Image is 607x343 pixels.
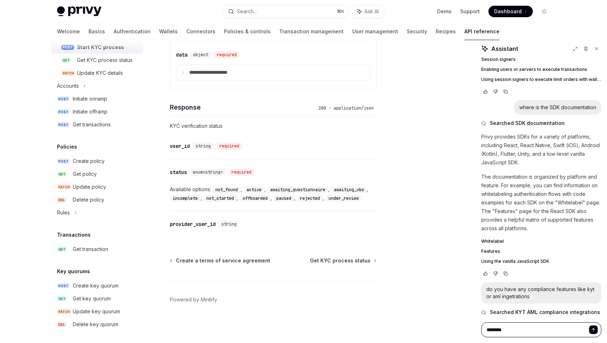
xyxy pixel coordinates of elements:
[481,248,500,254] span: Features
[481,248,601,254] a: Features
[73,183,106,191] div: Update policy
[170,296,217,303] a: Powered by Mintlify
[89,23,105,40] a: Basics
[73,120,111,129] div: Get transactions
[310,257,376,264] a: Get KYC process status
[223,5,349,18] button: Search...⌘K
[279,23,344,40] a: Transaction management
[212,185,244,194] div: ,
[170,142,190,150] div: user_id
[204,194,240,202] div: ,
[57,159,70,164] span: POST
[481,67,587,72] span: Enabling users or servers to execute transactions
[170,122,377,130] p: KYC verification status
[170,194,204,202] div: ,
[297,195,323,202] code: rejected
[57,184,71,190] span: PATCH
[51,105,143,118] a: POSTInitiate offramp
[73,245,108,253] div: Get transaction
[57,96,70,102] span: POST
[57,322,66,327] span: DEL
[73,307,120,316] div: Update key quorum
[61,58,71,63] span: GET
[244,185,267,194] div: ,
[57,309,71,314] span: PATCH
[61,71,76,76] span: PATCH
[57,247,67,252] span: GET
[73,157,105,165] div: Create policy
[73,320,118,329] div: Delete key quorum
[240,194,273,202] div: ,
[57,197,66,203] span: DEL
[539,6,550,17] button: Toggle dark mode
[481,309,601,316] button: Searched KYT AML compliance integrations
[212,186,241,193] code: not_found
[481,173,601,233] p: The documentation is organized by platform and feature. For example, you can find information on ...
[490,120,565,127] span: Searched SDK documentation
[436,23,456,40] a: Recipes
[73,170,97,178] div: Get policy
[352,23,398,40] a: User management
[57,296,67,301] span: GET
[229,169,254,176] div: required
[51,168,143,180] a: GETGet policy
[57,283,70,289] span: POST
[57,109,70,115] span: POST
[331,185,370,194] div: ,
[170,102,316,112] h4: Response
[589,325,598,334] button: Send message
[186,23,215,40] a: Connectors
[481,77,601,82] span: Using session signers to execute limit orders with wallets
[273,195,294,202] code: paused
[481,238,504,244] span: Whitelabel
[57,82,79,90] div: Accounts
[57,231,91,239] h5: Transactions
[237,7,257,16] div: Search...
[460,8,480,15] a: Support
[73,281,119,290] div: Create key quorum
[51,243,143,256] a: GETGet transaction
[176,51,187,58] div: data
[481,238,601,244] a: Whitelabel
[193,169,223,175] span: enum<string>
[176,257,270,264] span: Create a terms of service agreement
[193,52,208,58] span: object
[170,195,201,202] code: incomplete
[51,118,143,131] a: POSTGet transactions
[481,259,601,264] a: Using the vanilla JavaScript SDK
[481,57,601,62] a: Session signers
[244,186,264,193] code: active
[51,92,143,105] a: POSTInitiate onramp
[170,169,187,176] div: status
[216,142,242,150] div: required
[337,9,344,14] span: ⌘ K
[464,23,500,40] a: API reference
[57,171,67,177] span: GET
[171,257,270,264] a: Create a terms of service agreement
[51,54,143,67] a: GETGet KYC process status
[273,194,297,202] div: ,
[57,142,77,151] h5: Policies
[437,8,451,15] a: Demo
[170,185,377,202] div: Available options:
[73,107,107,116] div: Initiate offramp
[331,186,367,193] code: awaiting_ubo
[267,185,331,194] div: ,
[519,104,596,111] div: where is the SDK documentation
[481,120,601,127] button: Searched SDK documentation
[170,221,216,228] div: provider_user_id
[57,23,80,40] a: Welcome
[481,132,601,167] p: Privy provides SDKs for a variety of platforms, including React, React Native, Swift (iOS), Andro...
[73,294,111,303] div: Get key quorum
[364,8,379,15] span: Ask AI
[57,6,101,16] img: light logo
[51,193,143,206] a: DELDelete policy
[57,208,70,217] div: Rules
[204,195,237,202] code: not_started
[316,105,377,112] div: 200 - application/json
[51,155,143,168] a: POSTCreate policy
[240,195,271,202] code: offboarded
[77,56,133,64] div: Get KYC process status
[491,44,518,53] span: Assistant
[481,67,601,72] a: Enabling users or servers to execute transactions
